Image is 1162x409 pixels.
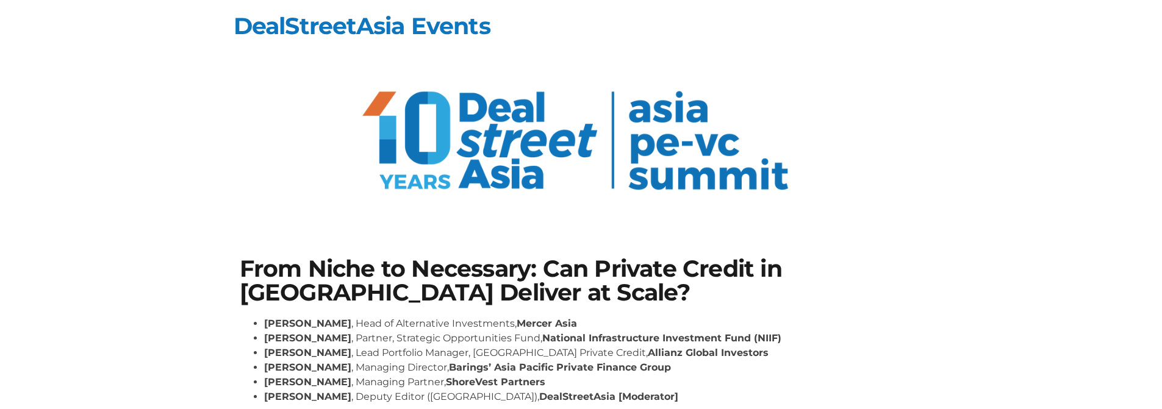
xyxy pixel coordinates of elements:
strong: Allianz Global Investors [648,347,769,358]
strong: [PERSON_NAME] [264,391,351,402]
li: , Managing Partner, [264,375,923,389]
li: , Partner, Strategic Opportunities Fund, [264,331,923,346]
li: , Managing Director, [264,360,923,375]
strong: ShoreVest Partners [446,376,545,388]
h1: From Niche to Necessary: Can Private Credit in [GEOGRAPHIC_DATA] Deliver at Scale? [240,257,923,304]
li: , Deputy Editor ([GEOGRAPHIC_DATA]), [264,389,923,404]
strong: DealStreetAsia [Moderator] [539,391,678,402]
strong: National Infrastructure Investment Fund (NIIF) [542,332,781,344]
strong: Barings’ Asia Pacific Private Finance Group [449,361,671,373]
strong: [PERSON_NAME] [264,361,351,373]
strong: [PERSON_NAME] [264,347,351,358]
strong: [PERSON_NAME] [264,332,351,344]
a: DealStreetAsia Events [234,12,490,40]
strong: Mercer Asia [517,318,577,329]
strong: [PERSON_NAME] [264,376,351,388]
li: , Head of Alternative Investments, [264,316,923,331]
li: , Lead Portfolio Manager, [GEOGRAPHIC_DATA] Private Credit, [264,346,923,360]
strong: [PERSON_NAME] [264,318,351,329]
